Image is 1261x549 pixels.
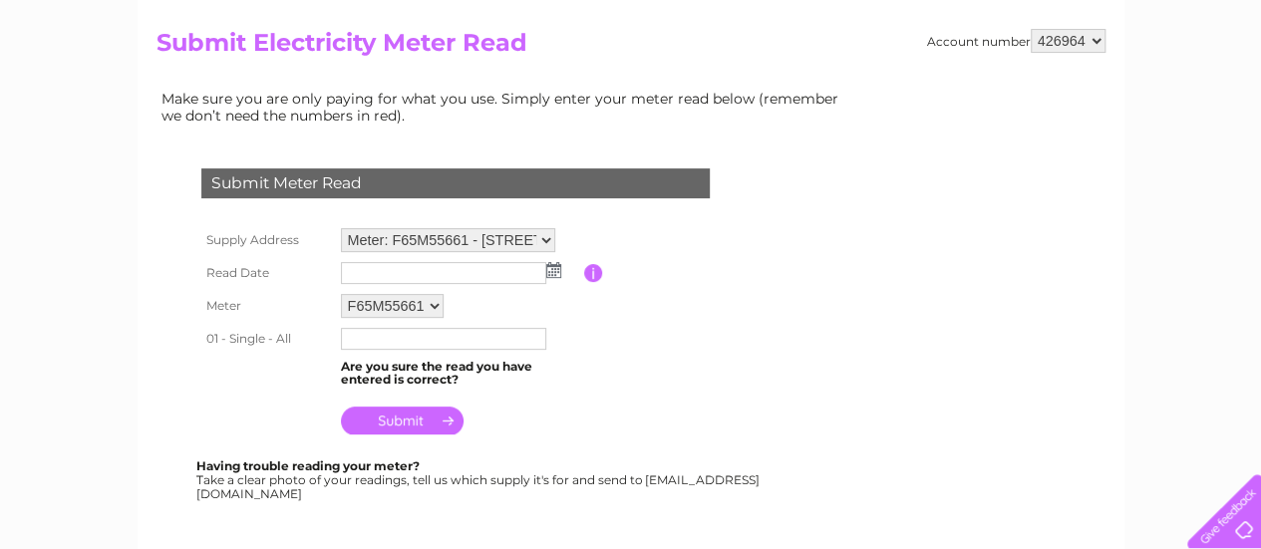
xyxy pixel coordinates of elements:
[1195,85,1242,100] a: Log out
[157,86,854,128] td: Make sure you are only paying for what you use. Simply enter your meter read below (remember we d...
[160,11,1103,97] div: Clear Business is a trading name of Verastar Limited (registered in [GEOGRAPHIC_DATA] No. 3667643...
[1016,85,1076,100] a: Telecoms
[1088,85,1116,100] a: Blog
[960,85,1004,100] a: Energy
[196,459,763,500] div: Take a clear photo of your readings, tell us which supply it's for and send to [EMAIL_ADDRESS][DO...
[44,52,146,113] img: logo.png
[584,264,603,282] input: Information
[196,257,336,289] th: Read Date
[910,85,948,100] a: Water
[341,407,464,434] input: Submit
[196,289,336,323] th: Meter
[196,323,336,355] th: 01 - Single - All
[1128,85,1177,100] a: Contact
[196,223,336,257] th: Supply Address
[201,168,710,198] div: Submit Meter Read
[196,458,420,473] b: Having trouble reading your meter?
[157,29,1105,67] h2: Submit Electricity Meter Read
[546,262,561,278] img: ...
[885,10,1023,35] a: 0333 014 3131
[336,355,584,393] td: Are you sure the read you have entered is correct?
[927,29,1105,53] div: Account number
